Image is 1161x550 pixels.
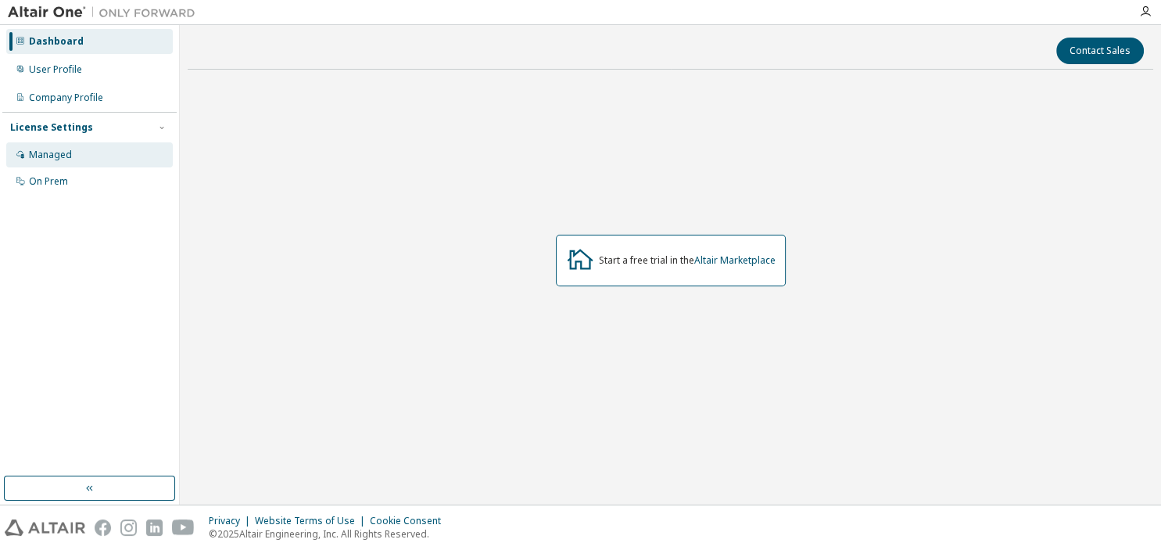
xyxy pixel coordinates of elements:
div: Cookie Consent [370,515,450,527]
div: Dashboard [29,35,84,48]
div: Managed [29,149,72,161]
img: Altair One [8,5,203,20]
div: Privacy [209,515,255,527]
div: License Settings [10,121,93,134]
button: Contact Sales [1056,38,1144,64]
div: Website Terms of Use [255,515,370,527]
p: © 2025 Altair Engineering, Inc. All Rights Reserved. [209,527,450,541]
img: facebook.svg [95,519,111,536]
div: Start a free trial in the [599,254,776,267]
a: Altair Marketplace [694,253,776,267]
img: linkedin.svg [146,519,163,536]
img: youtube.svg [172,519,195,536]
div: Company Profile [29,92,103,104]
div: User Profile [29,63,82,76]
div: On Prem [29,175,68,188]
img: instagram.svg [120,519,137,536]
img: altair_logo.svg [5,519,85,536]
